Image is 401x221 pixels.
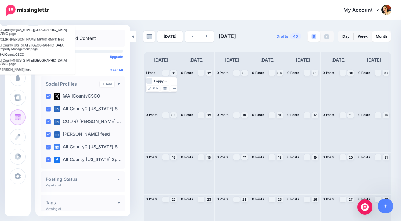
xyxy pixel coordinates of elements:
[207,156,211,159] span: 16
[277,71,282,75] span: 04
[225,56,239,64] h4: [DATE]
[206,154,212,160] a: 16
[241,154,248,160] a: 17
[206,197,212,202] a: 23
[383,154,389,160] a: 21
[181,113,193,117] span: 0 Posts
[243,114,246,117] span: 10
[54,119,60,125] img: linkedin-square.png
[323,71,335,75] span: 0 Posts
[287,71,299,75] span: 0 Posts
[324,34,329,39] img: facebook-grey-square.png
[313,198,317,201] span: 26
[347,197,354,202] a: 27
[181,197,193,201] span: 0 Posts
[347,154,354,160] a: 20
[46,177,118,181] h4: Posting Status
[146,113,158,117] span: 0 Posts
[241,112,248,118] a: 10
[367,56,381,64] h4: [DATE]
[312,197,318,202] a: 26
[311,34,316,39] img: paragraph-boxed.png
[312,154,318,160] a: 19
[170,112,177,118] a: 08
[383,70,389,76] a: 07
[349,71,353,75] span: 06
[323,113,335,117] span: 0 Posts
[146,197,158,201] span: 0 Posts
[154,56,168,64] h4: [DATE]
[46,200,118,205] h4: Tags
[273,31,305,42] a: Drafts40
[181,71,193,75] span: 0 Posts
[171,114,175,117] span: 08
[312,112,318,118] a: 12
[287,155,299,159] span: 0 Posts
[54,106,122,112] label: All County® [US_STATE] S…
[252,71,264,75] span: 0 Posts
[54,106,60,112] img: linkedin-square.png
[217,155,229,159] span: 0 Posts
[242,71,246,75] span: 03
[296,56,310,64] h4: [DATE]
[358,155,370,159] span: 0 Posts
[207,114,211,117] span: 09
[383,112,389,118] a: 14
[241,70,248,76] a: 03
[54,119,121,125] label: COL(R) [PERSON_NAME] …
[314,156,317,159] span: 19
[252,155,264,159] span: 0 Posts
[172,198,175,201] span: 22
[15,35,21,41] img: menu.png
[100,81,114,87] a: Add
[153,87,158,90] span: Edit
[172,156,175,159] span: 15
[46,207,61,211] p: Viewing all
[43,68,123,73] h4: Filters
[312,70,318,76] a: 05
[277,197,283,202] a: 25
[54,93,100,100] label: @AllCountyCSCO
[358,197,370,201] span: 0 Posts
[46,35,53,42] img: calendar.png
[349,114,352,117] span: 13
[384,198,388,201] span: 28
[206,112,212,118] a: 09
[323,155,335,159] span: 0 Posts
[277,70,283,76] a: 04
[384,71,388,75] span: 07
[206,70,212,76] a: 02
[339,31,353,42] a: Day
[278,114,281,117] span: 11
[163,87,167,90] img: calendar-grey-darker.png
[277,154,283,160] a: 18
[278,156,281,159] span: 18
[372,31,391,42] a: Month
[172,71,175,75] span: 01
[331,56,346,64] h4: [DATE]
[43,55,123,58] p: Scheduled Posts
[290,33,301,39] span: 40
[358,113,370,117] span: 0 Posts
[358,71,370,75] span: 0 Posts
[349,156,353,159] span: 20
[154,79,176,83] div: Happy [DATE]! 🇺🇸 [DATE], we honor the hard work, dedication, and resilience of workers across the...
[241,197,248,202] a: 24
[157,31,183,42] a: [DATE]
[277,112,283,118] a: 11
[46,183,61,187] p: Viewing all
[347,112,354,118] a: 13
[54,131,110,138] label: [PERSON_NAME] feed
[217,197,229,201] span: 0 Posts
[110,55,123,59] a: Upgrade
[314,114,317,117] span: 12
[148,87,151,90] img: pencil.png
[6,5,49,16] img: Missinglettr
[323,197,335,201] span: 0 Posts
[217,71,229,75] span: 0 Posts
[54,157,122,163] label: All County [US_STATE] Sp…
[252,113,264,117] span: 0 Posts
[385,156,388,159] span: 21
[278,198,282,201] span: 25
[219,33,236,39] span: [DATE]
